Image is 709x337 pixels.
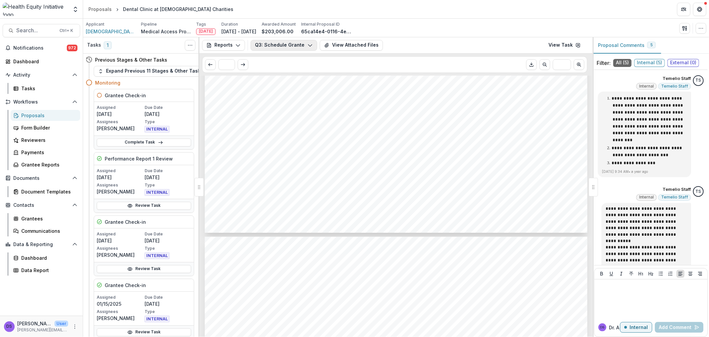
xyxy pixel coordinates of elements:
[86,28,136,35] a: [DEMOGRAPHIC_DATA] Charities of the Diocese of [GEOGRAPHIC_DATA]
[97,111,143,118] p: [DATE]
[97,188,143,195] p: [PERSON_NAME]
[639,195,654,199] span: Internal
[97,237,143,244] p: [DATE]
[205,59,216,70] button: Scroll to previous page
[71,3,80,16] button: Open entity switcher
[650,43,653,47] span: 5
[539,59,550,70] button: Scroll to previous page
[13,58,75,65] div: Dashboard
[13,175,69,181] span: Documents
[655,322,703,333] button: Add Comment
[662,75,691,82] p: Temelio Staff
[3,24,80,37] button: Search...
[21,227,75,234] div: Communications
[185,40,195,51] button: Toggle View Cancelled Tasks
[301,21,340,27] p: Internal Proposal ID
[97,328,191,336] a: Review Task
[13,202,69,208] span: Contacts
[228,119,563,128] span: from this grant. If no personnel or contractors are funded by this grant, please
[11,83,80,94] a: Tasks
[97,125,143,132] p: [PERSON_NAME]
[21,254,75,261] div: Dashboard
[21,149,75,156] div: Payments
[145,189,170,196] span: INTERNAL
[17,320,52,327] p: [PERSON_NAME]
[145,174,191,181] p: [DATE]
[676,270,684,278] button: Align Left
[627,270,635,278] button: Strike
[145,168,191,174] p: Due Date
[21,215,75,222] div: Grantees
[21,85,75,92] div: Tasks
[320,40,383,51] button: View Attached Files
[13,45,67,51] span: Notifications
[97,300,143,307] p: 01/15/2025
[11,159,80,170] a: Grantee Reports
[97,315,143,322] p: [PERSON_NAME]
[11,265,80,276] a: Data Report
[21,267,75,274] div: Data Report
[593,37,661,54] button: Proposal Comments
[662,186,691,193] p: Temelio Staff
[221,28,256,35] p: [DATE] - [DATE]
[228,89,267,97] span: $78,885.00
[637,270,645,278] button: Heading 1
[21,112,75,119] div: Proposals
[13,242,69,247] span: Data & Reporting
[88,6,112,13] div: Proposals
[602,169,687,174] p: [DATE] 9:34 AM • a year ago
[677,3,690,16] button: Partners
[228,294,545,303] span: Optional: Upload any flyers, photos or event information you would like to
[97,119,143,125] p: Assignees
[21,124,75,131] div: Form Builder
[97,202,191,210] a: Review Task
[228,161,545,168] span: We have hired both the new Dentist and the new Dental Assistant! Their first day was [DATE]
[97,245,143,251] p: Assignees
[3,43,80,53] button: Notifications972
[21,161,75,168] div: Grantee Reports
[199,29,213,34] span: [DATE]
[145,231,191,237] p: Due Date
[696,78,701,83] div: Temelio Staff
[696,270,704,278] button: Align Right
[301,28,351,35] p: 65ca14e4-0116-4ef1-8a2e-b4c5f7b8982d
[97,251,143,258] p: [PERSON_NAME]
[228,108,561,117] span: Report on the status of any personnel or contractors being hired with funding
[17,327,68,333] p: [PERSON_NAME][EMAIL_ADDRESS][PERSON_NAME][DATE][DOMAIN_NAME]
[145,182,191,188] p: Type
[597,59,611,67] p: Filter:
[71,323,79,331] button: More
[145,126,170,133] span: INTERNAL
[145,119,191,125] p: Type
[598,270,606,278] button: Bold
[95,79,120,86] h4: Monitoring
[21,188,75,195] div: Document Templates
[251,40,317,51] button: Q3: Schedule Grantee Check-in with [PERSON_NAME]
[228,181,563,189] span: Regarding expenditure, our invoice for the new operatories came in at about $114k. We anticipate
[86,4,236,14] nav: breadcrumb
[221,21,238,27] p: Duration
[3,173,80,183] button: Open Documents
[97,231,143,237] p: Assigned
[613,59,632,67] span: All ( 5 )
[97,174,143,181] p: [DATE]
[7,324,12,329] div: Dr. Ana Smith
[666,270,674,278] button: Ordered List
[145,237,191,244] p: [DATE]
[11,122,80,133] a: Form Builder
[202,40,245,51] button: Reports
[11,147,80,158] a: Payments
[617,270,625,278] button: Italicize
[607,270,615,278] button: Underline
[667,59,699,67] span: External ( 0 )
[13,72,69,78] span: Activity
[3,3,68,16] img: Health Equity Initiative logo
[600,326,605,329] div: Dr. Ana Smith
[145,111,191,118] p: [DATE]
[11,252,80,263] a: Dashboard
[238,59,248,70] button: Scroll to next page
[55,321,68,327] p: User
[228,304,255,313] span: share.
[145,105,191,111] p: Due Date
